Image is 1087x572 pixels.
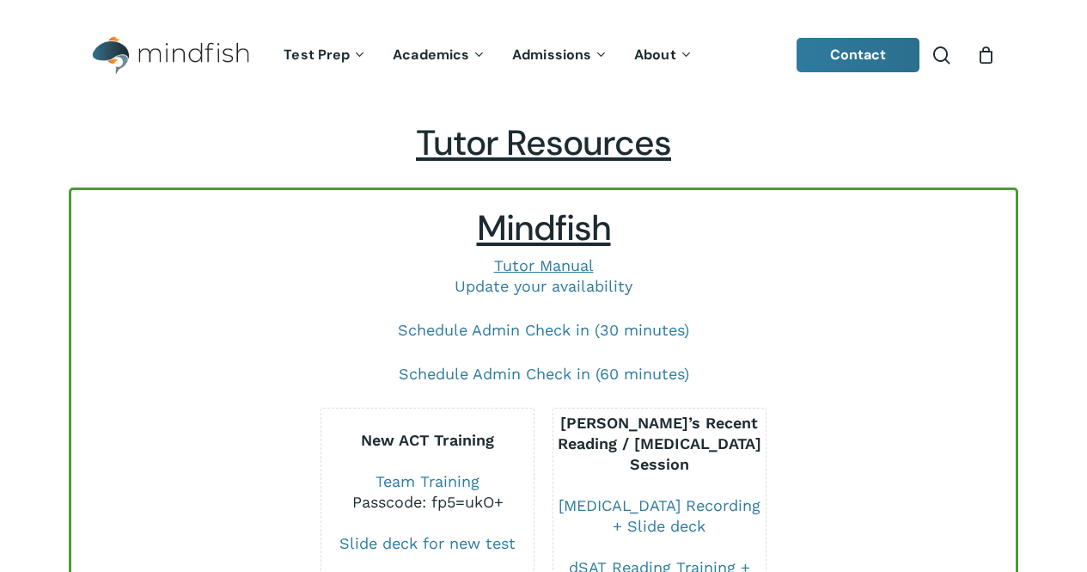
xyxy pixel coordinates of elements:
a: Admissions [499,48,621,63]
div: Passcode: fp5=ukO+ [321,492,533,513]
a: Schedule Admin Check in (60 minutes) [399,365,689,383]
span: Contact [830,46,887,64]
span: Test Prep [284,46,350,64]
a: Cart [976,46,995,65]
a: Update your availability [455,277,632,295]
a: Test Prep [271,48,380,63]
header: Main Menu [69,23,1018,88]
span: Mindfish [477,206,611,251]
a: Slide deck for new test [339,534,516,552]
span: Tutor Resources [416,120,671,166]
b: New ACT Training [361,431,494,449]
a: Tutor Manual [494,256,594,274]
a: Academics [380,48,499,63]
nav: Main Menu [271,23,705,88]
a: Schedule Admin Check in (30 minutes) [398,321,689,339]
span: Academics [393,46,469,64]
b: [PERSON_NAME]’s Recent Reading / [MEDICAL_DATA] Session [558,414,761,473]
iframe: Chatbot [974,458,1063,548]
a: About [621,48,706,63]
a: [MEDICAL_DATA] Recording + Slide deck [559,496,760,535]
a: Team Training [376,472,479,490]
span: About [634,46,676,64]
span: Admissions [512,46,591,64]
a: Contact [797,38,920,72]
